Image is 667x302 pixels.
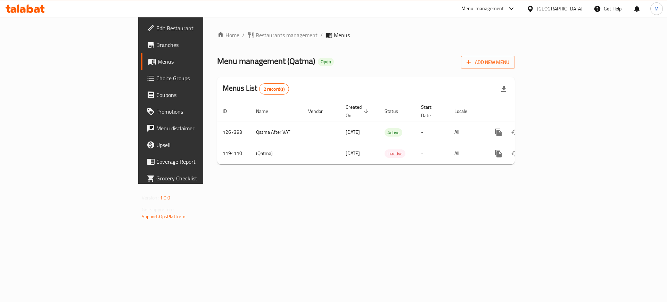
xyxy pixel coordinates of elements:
[141,137,250,153] a: Upsell
[454,107,476,115] span: Locale
[449,143,485,164] td: All
[320,31,323,39] li: /
[156,74,244,82] span: Choice Groups
[385,107,407,115] span: Status
[485,101,562,122] th: Actions
[461,56,515,69] button: Add New Menu
[449,122,485,143] td: All
[385,150,405,158] span: Inactive
[156,141,244,149] span: Upsell
[346,149,360,158] span: [DATE]
[385,128,402,137] div: Active
[141,20,250,36] a: Edit Restaurant
[256,107,277,115] span: Name
[156,41,244,49] span: Branches
[141,87,250,103] a: Coupons
[156,91,244,99] span: Coupons
[260,86,289,92] span: 2 record(s)
[421,103,440,120] span: Start Date
[142,212,186,221] a: Support.OpsPlatform
[495,81,512,97] div: Export file
[385,129,402,137] span: Active
[461,5,504,13] div: Menu-management
[141,153,250,170] a: Coverage Report
[537,5,583,13] div: [GEOGRAPHIC_DATA]
[247,31,318,39] a: Restaurants management
[141,36,250,53] a: Branches
[334,31,350,39] span: Menus
[415,143,449,164] td: -
[250,122,303,143] td: Qatma After VAT
[156,157,244,166] span: Coverage Report
[346,103,371,120] span: Created On
[223,83,289,95] h2: Menus List
[259,83,289,95] div: Total records count
[217,31,515,39] nav: breadcrumb
[141,70,250,87] a: Choice Groups
[141,53,250,70] a: Menus
[156,174,244,182] span: Grocery Checklist
[141,120,250,137] a: Menu disclaimer
[250,143,303,164] td: (Qatma)
[490,124,507,141] button: more
[346,128,360,137] span: [DATE]
[256,31,318,39] span: Restaurants management
[308,107,332,115] span: Vendor
[217,53,315,69] span: Menu management ( Qatma )
[507,145,524,162] button: Change Status
[415,122,449,143] td: -
[490,145,507,162] button: more
[385,149,405,158] div: Inactive
[217,101,562,164] table: enhanced table
[142,193,159,202] span: Version:
[158,57,244,66] span: Menus
[156,24,244,32] span: Edit Restaurant
[156,124,244,132] span: Menu disclaimer
[142,205,174,214] span: Get support on:
[507,124,524,141] button: Change Status
[141,170,250,187] a: Grocery Checklist
[141,103,250,120] a: Promotions
[467,58,509,67] span: Add New Menu
[654,5,659,13] span: M
[318,58,334,66] div: Open
[160,193,171,202] span: 1.0.0
[156,107,244,116] span: Promotions
[318,59,334,65] span: Open
[223,107,236,115] span: ID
